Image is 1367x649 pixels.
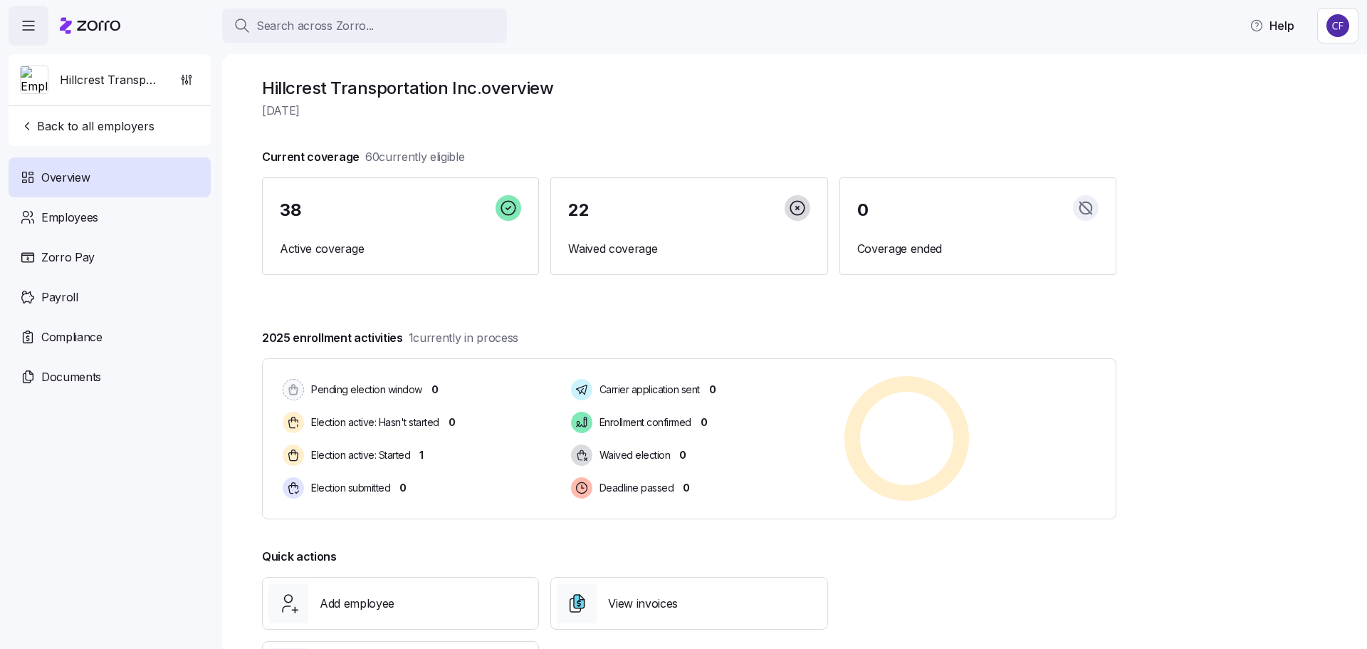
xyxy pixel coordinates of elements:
span: Waived election [595,448,671,462]
span: 0 [399,481,407,495]
a: Compliance [9,317,211,357]
span: [DATE] [262,102,1116,120]
span: Back to all employers [20,118,154,135]
span: Election submitted [307,481,390,495]
span: Overview [41,169,90,187]
button: Back to all employers [14,112,160,140]
span: Pending election window [307,383,422,397]
span: 0 [857,202,869,219]
a: Zorro Pay [9,237,211,277]
a: Payroll [9,277,211,317]
span: 0 [701,415,708,430]
span: 0 [683,481,690,495]
button: Help [1238,11,1306,40]
span: 0 [431,383,439,397]
span: Waived coverage [568,240,810,258]
span: 1 [419,448,424,462]
span: Search across Zorro... [256,17,374,35]
span: Zorro Pay [41,249,95,266]
span: 0 [449,415,456,430]
a: Documents [9,357,211,397]
span: Documents [41,368,101,386]
span: 38 [280,202,301,219]
span: Quick actions [262,548,337,566]
span: Election active: Started [307,448,410,462]
img: Employer logo [21,66,48,95]
img: 7d4a9558da78dc7654dde66b79f71a2e [1326,14,1349,37]
span: Current coverage [262,148,465,166]
a: Employees [9,197,211,237]
span: Deadline passed [595,481,674,495]
span: Enrollment confirmed [595,415,691,430]
span: Carrier application sent [595,383,700,397]
a: Overview [9,157,211,197]
span: Add employee [320,595,394,613]
span: 0 [679,448,686,462]
span: 1 currently in process [409,329,518,347]
button: Search across Zorro... [222,9,507,43]
span: 22 [568,202,589,219]
span: Hillcrest Transportation Inc. [60,71,162,89]
span: Election active: Hasn't started [307,415,439,430]
span: 0 [709,383,716,397]
span: Employees [41,209,98,227]
span: Coverage ended [857,240,1099,258]
span: Compliance [41,328,103,346]
span: Active coverage [280,240,521,258]
h1: Hillcrest Transportation Inc. overview [262,77,1116,99]
span: 60 currently eligible [365,148,465,166]
span: Payroll [41,289,78,306]
span: View invoices [608,595,678,613]
span: 2025 enrollment activities [262,329,518,347]
span: Help [1250,17,1294,34]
